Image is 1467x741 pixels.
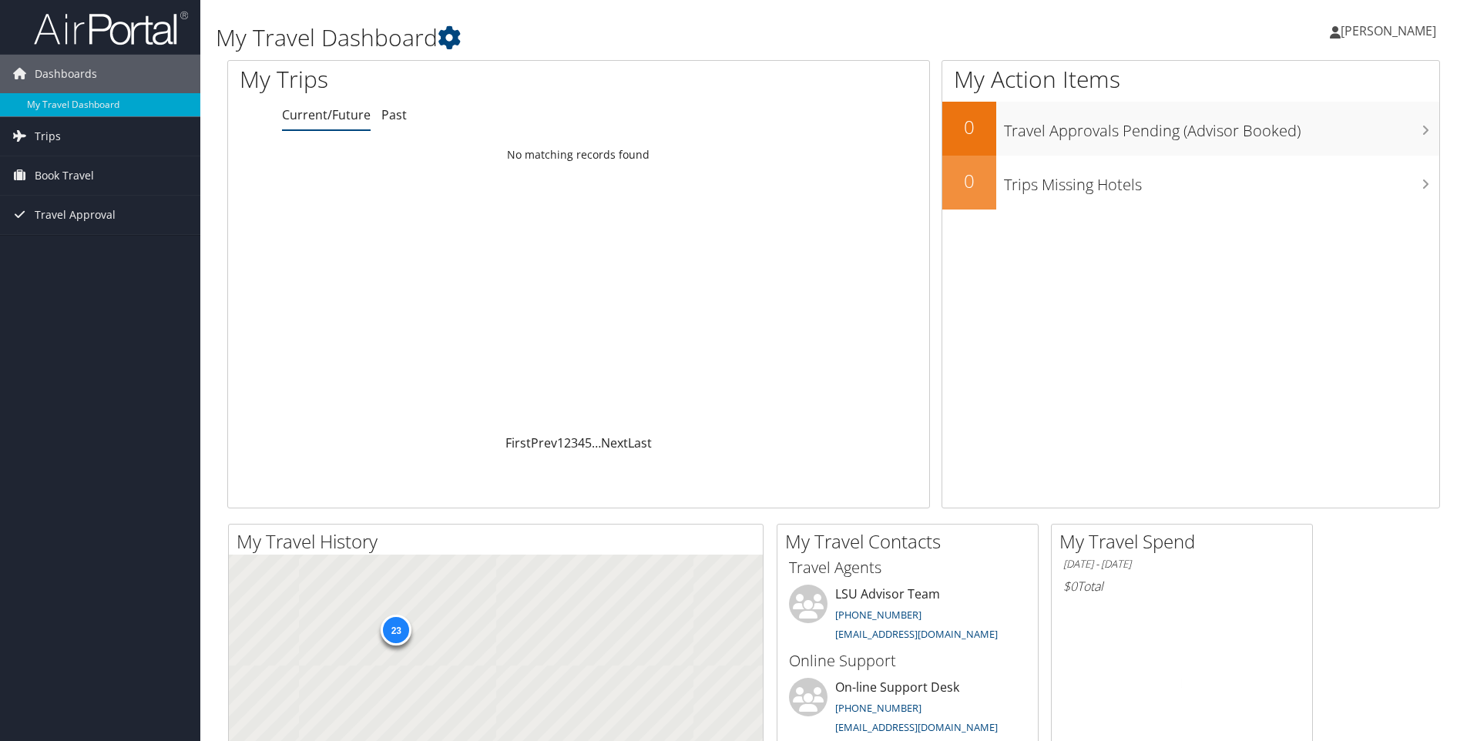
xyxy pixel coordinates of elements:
a: [PHONE_NUMBER] [835,608,921,622]
h3: Travel Agents [789,557,1026,578]
h2: 0 [942,168,996,194]
h2: My Travel History [237,528,763,555]
a: Prev [531,434,557,451]
a: 4 [578,434,585,451]
h3: Trips Missing Hotels [1004,166,1439,196]
a: [EMAIL_ADDRESS][DOMAIN_NAME] [835,720,998,734]
h6: [DATE] - [DATE] [1063,557,1301,572]
a: [EMAIL_ADDRESS][DOMAIN_NAME] [835,627,998,641]
h1: My Trips [240,63,626,96]
a: 2 [564,434,571,451]
a: 1 [557,434,564,451]
h1: My Action Items [942,63,1439,96]
a: 0Trips Missing Hotels [942,156,1439,210]
div: 23 [381,615,411,645]
span: Dashboards [35,55,97,93]
a: First [505,434,531,451]
a: Past [381,106,407,123]
span: … [592,434,601,451]
span: Book Travel [35,156,94,195]
h1: My Travel Dashboard [216,22,1039,54]
a: 5 [585,434,592,451]
li: LSU Advisor Team [781,585,1034,648]
h2: My Travel Contacts [785,528,1038,555]
img: airportal-logo.png [34,10,188,46]
td: No matching records found [228,141,929,169]
h3: Travel Approvals Pending (Advisor Booked) [1004,112,1439,142]
li: On-line Support Desk [781,678,1034,741]
a: 0Travel Approvals Pending (Advisor Booked) [942,102,1439,156]
a: Last [628,434,652,451]
span: Travel Approval [35,196,116,234]
a: Next [601,434,628,451]
a: 3 [571,434,578,451]
h6: Total [1063,578,1301,595]
h3: Online Support [789,650,1026,672]
h2: My Travel Spend [1059,528,1312,555]
a: Current/Future [282,106,371,123]
span: $0 [1063,578,1077,595]
h2: 0 [942,114,996,140]
span: Trips [35,117,61,156]
a: [PERSON_NAME] [1330,8,1452,54]
a: [PHONE_NUMBER] [835,701,921,715]
span: [PERSON_NAME] [1341,22,1436,39]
